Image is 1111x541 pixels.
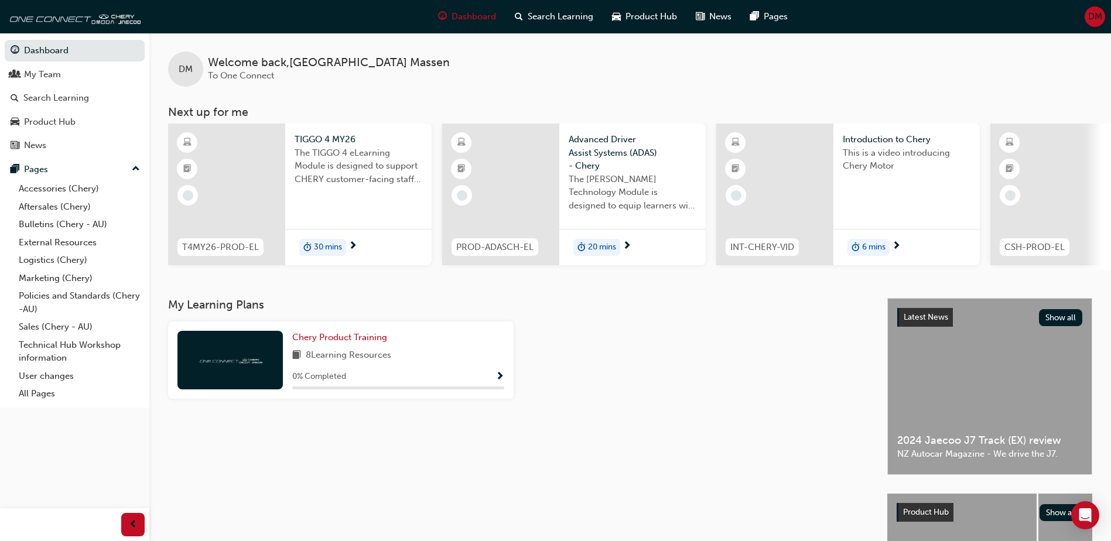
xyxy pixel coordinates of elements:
span: learningRecordVerb_NONE-icon [457,190,467,201]
a: pages-iconPages [741,5,797,29]
button: Show Progress [495,369,504,384]
a: car-iconProduct Hub [603,5,686,29]
div: Search Learning [23,91,89,105]
span: DM [1088,10,1102,23]
a: guage-iconDashboard [429,5,505,29]
span: 8 Learning Resources [306,348,391,363]
span: Welcome back , [GEOGRAPHIC_DATA] Massen [208,56,450,70]
span: The TIGGO 4 eLearning Module is designed to support CHERY customer-facing staff with the product ... [295,146,422,186]
a: Product Hub [5,111,145,133]
span: guage-icon [11,46,19,56]
span: This is a video introducing Chery Motor [843,146,970,173]
span: duration-icon [577,240,586,255]
a: Policies and Standards (Chery -AU) [14,287,145,318]
span: To One Connect [208,70,274,81]
span: The [PERSON_NAME] Technology Module is designed to equip learners with essential knowledge about ... [569,173,696,213]
a: News [5,135,145,156]
div: Open Intercom Messenger [1071,501,1099,529]
h3: Next up for me [149,105,1111,119]
a: Latest NewsShow all [897,308,1082,327]
span: TIGGO 4 MY26 [295,133,422,146]
img: oneconnect [6,5,141,28]
button: Show all [1040,504,1083,521]
span: next-icon [348,241,357,252]
span: learningResourceType_ELEARNING-icon [183,135,192,150]
span: NZ Autocar Magazine - We drive the J7. [897,447,1082,461]
a: news-iconNews [686,5,741,29]
span: learningRecordVerb_NONE-icon [731,190,741,201]
a: Bulletins (Chery - AU) [14,215,145,234]
button: Pages [5,159,145,180]
a: My Team [5,64,145,85]
button: DashboardMy TeamSearch LearningProduct HubNews [5,37,145,159]
span: prev-icon [129,518,138,532]
div: My Team [24,68,61,81]
a: Accessories (Chery) [14,180,145,198]
a: search-iconSearch Learning [505,5,603,29]
span: next-icon [892,241,901,252]
a: Latest NewsShow all2024 Jaecoo J7 Track (EX) reviewNZ Autocar Magazine - We drive the J7. [887,298,1092,475]
span: search-icon [11,93,19,104]
a: User changes [14,367,145,385]
span: search-icon [515,9,523,24]
span: learningResourceType_ELEARNING-icon [457,135,466,150]
span: Introduction to Chery [843,133,970,146]
span: 6 mins [862,241,886,254]
a: PROD-ADASCH-ELAdvanced Driver Assist Systems (ADAS) - CheryThe [PERSON_NAME] Technology Module is... [442,124,706,265]
a: Chery Product Training [292,331,392,344]
span: book-icon [292,348,301,363]
span: guage-icon [438,9,447,24]
img: oneconnect [198,354,262,365]
span: learningResourceType_ELEARNING-icon [731,135,740,150]
span: 30 mins [314,241,342,254]
span: news-icon [696,9,705,24]
span: Product Hub [625,10,677,23]
span: PROD-ADASCH-EL [456,241,534,254]
span: CSH-PROD-EL [1004,241,1065,254]
span: duration-icon [852,240,860,255]
a: Technical Hub Workshop information [14,336,145,367]
span: next-icon [623,241,631,252]
span: INT-CHERY-VID [730,241,794,254]
a: External Resources [14,234,145,252]
a: Marketing (Chery) [14,269,145,287]
a: INT-CHERY-VIDIntroduction to CheryThis is a video introducing Chery Motorduration-icon6 mins [716,124,980,265]
span: Product Hub [903,507,949,517]
span: booktick-icon [183,162,192,177]
a: Search Learning [5,87,145,109]
span: duration-icon [303,240,312,255]
span: learningResourceType_ELEARNING-icon [1006,135,1014,150]
span: up-icon [132,162,140,177]
div: Pages [24,163,48,176]
span: Advanced Driver Assist Systems (ADAS) - Chery [569,133,696,173]
span: DM [179,63,193,76]
a: Aftersales (Chery) [14,198,145,216]
span: news-icon [11,141,19,151]
span: Show Progress [495,372,504,382]
span: 2024 Jaecoo J7 Track (EX) review [897,434,1082,447]
div: Product Hub [24,115,76,129]
a: Dashboard [5,40,145,61]
span: 20 mins [588,241,616,254]
h3: My Learning Plans [168,298,869,311]
a: Logistics (Chery) [14,251,145,269]
a: All Pages [14,385,145,403]
span: Latest News [904,312,948,322]
button: Show all [1039,309,1083,326]
span: learningRecordVerb_NONE-icon [1005,190,1016,201]
span: Dashboard [452,10,496,23]
div: News [24,139,46,152]
span: pages-icon [750,9,759,24]
span: Pages [764,10,788,23]
a: Product HubShow all [897,503,1083,522]
span: 0 % Completed [292,370,346,384]
span: booktick-icon [731,162,740,177]
span: booktick-icon [1006,162,1014,177]
span: Chery Product Training [292,332,387,343]
span: News [709,10,731,23]
span: learningRecordVerb_NONE-icon [183,190,193,201]
span: T4MY26-PROD-EL [182,241,259,254]
a: Sales (Chery - AU) [14,318,145,336]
